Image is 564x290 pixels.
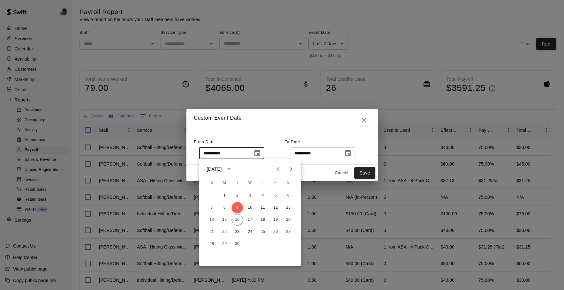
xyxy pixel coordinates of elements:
[219,214,230,226] button: 15
[257,176,269,189] span: Thursday
[244,226,256,238] button: 24
[206,238,218,250] button: 28
[219,176,230,189] span: Monday
[283,202,294,213] button: 13
[206,176,218,189] span: Sunday
[232,238,243,250] button: 30
[331,168,352,178] button: Cancel
[207,166,222,173] div: [DATE]
[232,190,243,201] button: 2
[244,214,256,226] button: 17
[270,202,282,213] button: 12
[244,176,256,189] span: Wednesday
[342,147,354,160] button: Choose date, selected date is Sep 16, 2025
[186,109,378,132] h2: Custom Event Date
[357,114,370,127] button: Close
[283,176,294,189] span: Saturday
[219,238,230,250] button: 29
[354,167,375,179] button: Save
[257,226,269,238] button: 25
[194,140,215,144] span: From Date
[219,190,230,201] button: 1
[270,214,282,226] button: 19
[257,202,269,213] button: 11
[270,176,282,189] span: Friday
[219,202,230,213] button: 8
[270,226,282,238] button: 26
[219,226,230,238] button: 22
[257,190,269,201] button: 4
[285,140,300,144] span: To Date
[224,164,235,175] button: calendar view is open, switch to year view
[232,176,243,189] span: Tuesday
[244,202,256,213] button: 10
[272,163,285,175] button: Previous month
[232,214,243,226] button: 16
[244,190,256,201] button: 3
[251,147,264,160] button: Choose date, selected date is Sep 9, 2025
[232,226,243,238] button: 23
[232,202,243,213] button: 9
[257,214,269,226] button: 18
[206,214,218,226] button: 14
[283,226,294,238] button: 27
[285,163,297,175] button: Next month
[206,226,218,238] button: 21
[283,190,294,201] button: 6
[270,190,282,201] button: 5
[283,214,294,226] button: 20
[206,202,218,213] button: 7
